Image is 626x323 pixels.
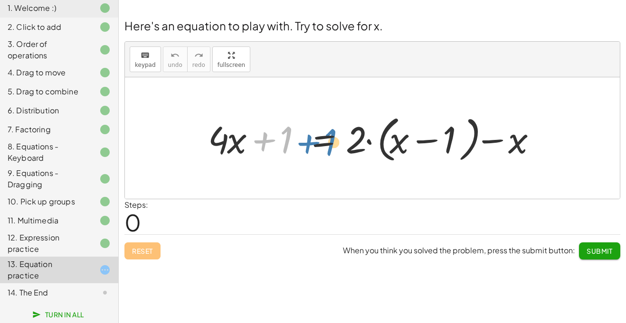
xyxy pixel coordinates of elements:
[8,232,84,255] div: 12. Expression practice
[8,105,84,116] div: 6. Distribution
[124,200,148,210] label: Steps:
[124,18,383,33] span: Here's an equation to play with. Try to solve for x.
[168,62,182,68] span: undo
[8,167,84,190] div: 9. Equations - Dragging
[141,50,150,61] i: keyboard
[99,215,111,226] i: Task finished.
[135,62,156,68] span: keypad
[343,245,575,255] span: When you think you solved the problem, press the submit button:
[99,105,111,116] i: Task finished.
[99,147,111,158] i: Task finished.
[8,2,84,14] div: 1. Welcome :)
[8,21,84,33] div: 2. Click to add
[99,196,111,207] i: Task finished.
[99,238,111,249] i: Task finished.
[99,44,111,55] i: Task finished.
[99,2,111,14] i: Task finished.
[187,46,210,72] button: redoredo
[587,247,613,255] span: Submit
[99,264,111,276] i: Task started.
[99,86,111,97] i: Task finished.
[130,46,161,72] button: keyboardkeypad
[194,50,203,61] i: redo
[171,50,180,61] i: undo
[99,67,111,78] i: Task finished.
[124,208,141,237] span: 0
[8,124,84,135] div: 7. Factoring
[99,21,111,33] i: Task finished.
[8,196,84,207] div: 10. Pick up groups
[34,310,84,319] span: Turn In All
[8,215,84,226] div: 11. Multimedia
[218,62,245,68] span: fullscreen
[8,67,84,78] div: 4. Drag to move
[579,242,620,259] button: Submit
[8,287,84,298] div: 14. The End
[99,173,111,185] i: Task finished.
[99,124,111,135] i: Task finished.
[99,287,111,298] i: Task not started.
[163,46,188,72] button: undoundo
[8,258,84,281] div: 13. Equation practice
[8,86,84,97] div: 5. Drag to combine
[8,38,84,61] div: 3. Order of operations
[192,62,205,68] span: redo
[8,141,84,164] div: 8. Equations - Keyboard
[27,306,92,323] button: Turn In All
[212,46,250,72] button: fullscreen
